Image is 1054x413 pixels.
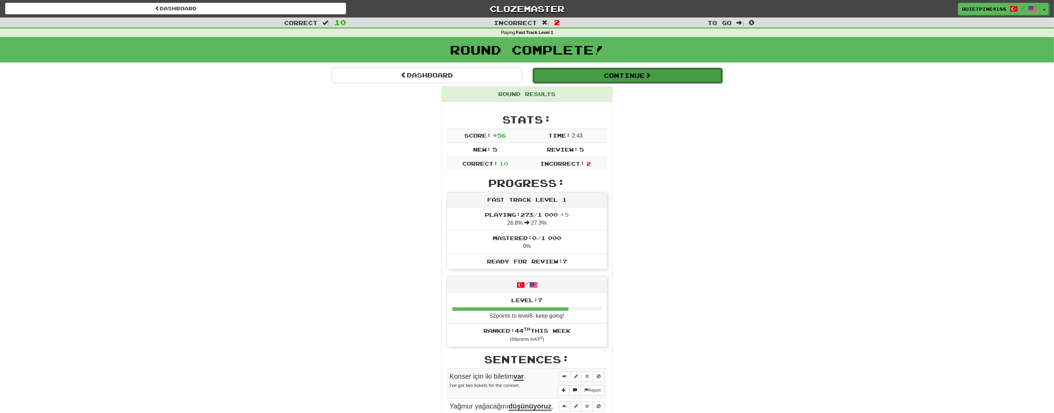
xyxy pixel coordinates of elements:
span: Playing: 273 / 1 000 [485,211,569,218]
span: Review: [547,146,578,153]
small: ( 68 points to 43 ) [510,337,544,342]
a: Clozemaster [356,3,697,15]
button: Add sentence to collection [558,385,569,396]
button: Play sentence audio [559,401,571,412]
button: Edit sentence [570,371,582,382]
span: QuietPine4188 [962,6,1006,12]
li: 26.8% 27.3% [447,208,607,231]
a: QuietPine4188 / [958,3,1040,15]
u: düşünüyoruz [508,402,552,411]
h1: Round Complete! [2,43,1052,57]
span: 2 : 43 [572,133,583,139]
h2: Sentences: [447,354,607,365]
button: Toggle favorite [581,371,593,382]
small: I've got two tickets for the concert. [450,383,520,388]
button: Toggle favorite [581,401,593,412]
span: Incorrect [494,19,537,26]
sup: rd [539,336,542,340]
span: Ranked: 44 this week [483,327,571,334]
div: Sentence controls [559,371,604,382]
span: Correct [284,19,318,26]
span: 0 [749,18,755,26]
li: 0% [447,231,607,254]
span: New: [473,146,491,153]
li: 52 points to level 8 - keep going! [447,293,607,324]
span: To go [708,19,732,26]
div: Round Results [442,87,612,102]
h2: Stats: [447,114,607,125]
span: Konser için iki biletim . [450,373,526,381]
span: : [737,20,744,26]
h2: Progress: [447,177,607,189]
sup: th [524,327,530,331]
span: Incorrect: [540,160,585,167]
span: Mastered: 0 / 1 000 [493,235,561,241]
button: Toggle ignore [593,401,604,412]
div: Sentence controls [559,401,604,412]
div: More sentence controls [558,385,604,396]
button: Report [580,385,604,396]
a: Dashboard [5,3,346,14]
span: Score: [464,132,491,139]
span: 10 [334,18,346,26]
span: / [1021,5,1025,10]
span: 2 [586,160,591,167]
span: + 5 [560,211,569,218]
span: Level: 7 [512,297,543,303]
strong: Fast Track Level 1 [516,30,553,35]
span: Correct: [462,160,498,167]
span: Yağmur yağacağını . [450,402,553,411]
button: Toggle ignore [593,371,604,382]
button: Edit sentence [570,401,582,412]
a: Dashboard [332,67,522,83]
div: Fast Track Level 1 [447,192,607,208]
u: var [514,373,524,381]
button: Continue [532,68,723,83]
span: Time: [548,132,571,139]
span: 2 [554,18,560,26]
div: / [447,276,607,293]
button: Play sentence audio [559,371,571,382]
span: 5 [579,146,584,153]
span: Ready for Review: 7 [487,258,567,264]
span: : [542,20,550,26]
span: 10 [499,160,508,167]
span: : [322,20,330,26]
span: 5 [493,146,497,153]
span: + 56 [493,132,506,139]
